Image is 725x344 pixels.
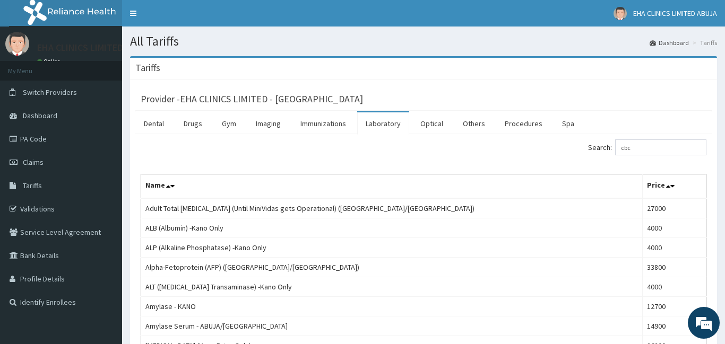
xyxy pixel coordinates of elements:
td: Amylase - KANO [141,297,643,316]
span: EHA CLINICS LIMITED ABUJA [633,8,717,18]
li: Tariffs [690,38,717,47]
h3: Provider - EHA CLINICS LIMITED - [GEOGRAPHIC_DATA] [141,94,363,104]
input: Search: [615,139,706,155]
a: Spa [554,112,583,135]
a: Dental [135,112,172,135]
a: Immunizations [292,112,355,135]
th: Name [141,174,643,199]
td: 4000 [642,277,706,297]
h1: All Tariffs [130,34,717,48]
td: ALB (Albumin) -Kano Only [141,218,643,238]
img: User Image [614,7,627,20]
td: ALP (Alkaline Phosphatase) -Kano Only [141,238,643,258]
td: 33800 [642,258,706,277]
td: 12700 [642,297,706,316]
span: Dashboard [23,111,57,120]
td: 14900 [642,316,706,336]
td: ALT ([MEDICAL_DATA] Transaminase) -Kano Only [141,277,643,297]
td: 4000 [642,238,706,258]
th: Price [642,174,706,199]
h3: Tariffs [135,63,160,73]
td: Adult Total [MEDICAL_DATA] (Until MiniVidas gets Operational) ([GEOGRAPHIC_DATA]/[GEOGRAPHIC_DATA]) [141,198,643,218]
a: Laboratory [357,112,409,135]
label: Search: [588,139,706,155]
img: User Image [5,32,29,56]
span: Switch Providers [23,87,77,97]
a: Dashboard [650,38,689,47]
a: Imaging [247,112,289,135]
td: Alpha-Fetoprotein (AFP) ([GEOGRAPHIC_DATA]/[GEOGRAPHIC_DATA]) [141,258,643,277]
a: Gym [213,112,245,135]
td: 4000 [642,218,706,238]
a: Drugs [175,112,211,135]
td: Amylase Serum - ABUJA/[GEOGRAPHIC_DATA] [141,316,643,336]
span: Claims [23,157,44,167]
a: Online [37,58,63,65]
td: 27000 [642,198,706,218]
a: Procedures [496,112,551,135]
a: Others [454,112,494,135]
p: EHA CLINICS LIMITED ABUJA [37,43,152,52]
a: Optical [412,112,452,135]
span: Tariffs [23,181,42,190]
